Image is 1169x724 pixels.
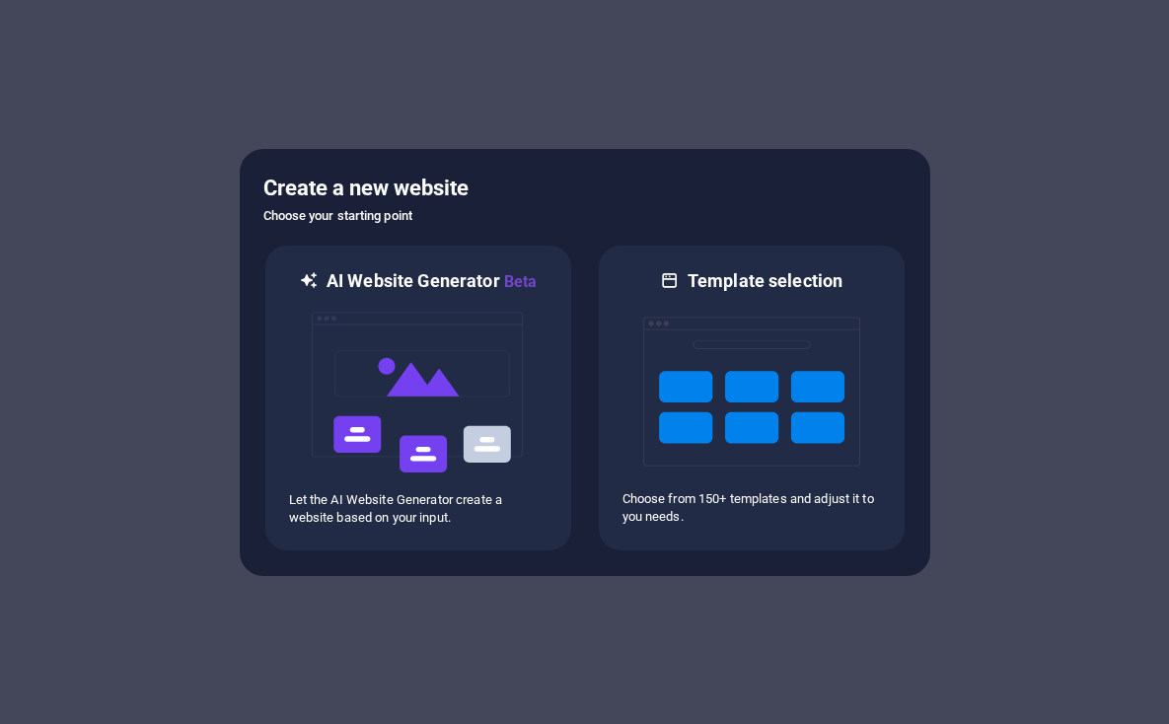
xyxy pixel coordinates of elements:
img: ai [310,294,527,491]
h6: Choose your starting point [263,204,907,228]
p: Choose from 150+ templates and adjust it to you needs. [622,490,881,526]
h5: Create a new website [263,173,907,204]
p: Let the AI Website Generator create a website based on your input. [289,491,548,527]
div: Template selectionChoose from 150+ templates and adjust it to you needs. [597,244,907,552]
h6: AI Website Generator [327,269,537,294]
h6: Template selection [688,269,842,293]
span: Beta [500,272,538,291]
div: AI Website GeneratorBetaaiLet the AI Website Generator create a website based on your input. [263,244,573,552]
